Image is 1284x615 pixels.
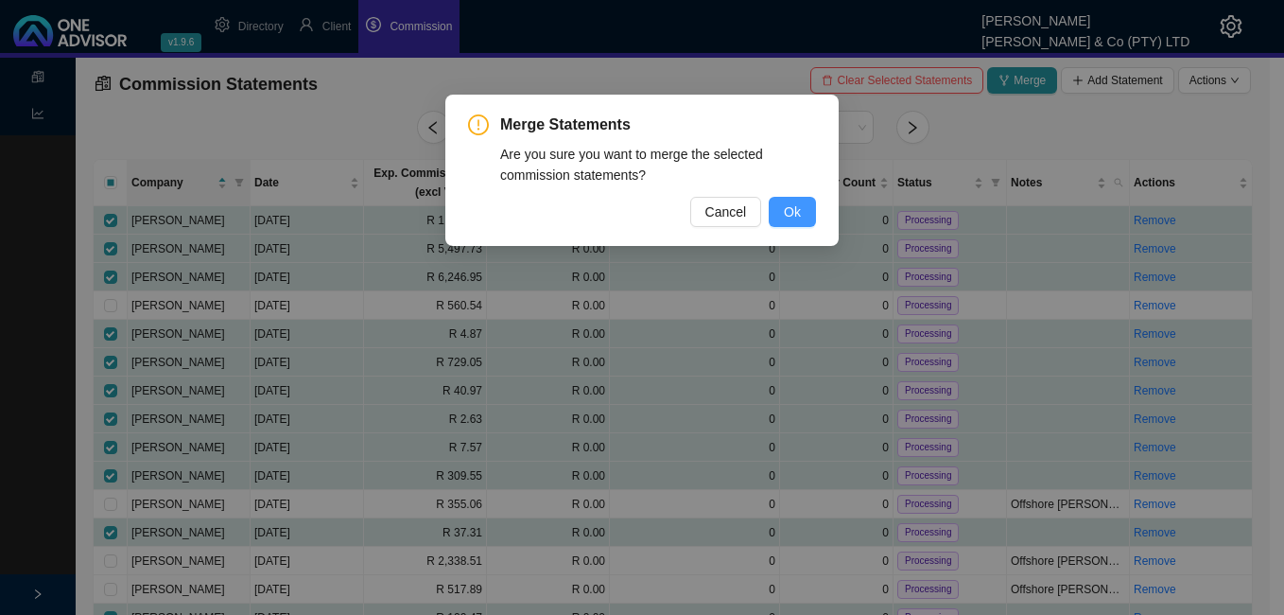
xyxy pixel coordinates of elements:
span: Cancel [705,202,747,222]
div: Are you sure you want to merge the selected commission statements? [500,144,816,185]
span: Ok [784,202,801,222]
button: Cancel [690,197,762,227]
span: exclamation-circle [468,114,489,135]
button: Ok [769,197,816,227]
span: Merge Statements [500,114,816,136]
